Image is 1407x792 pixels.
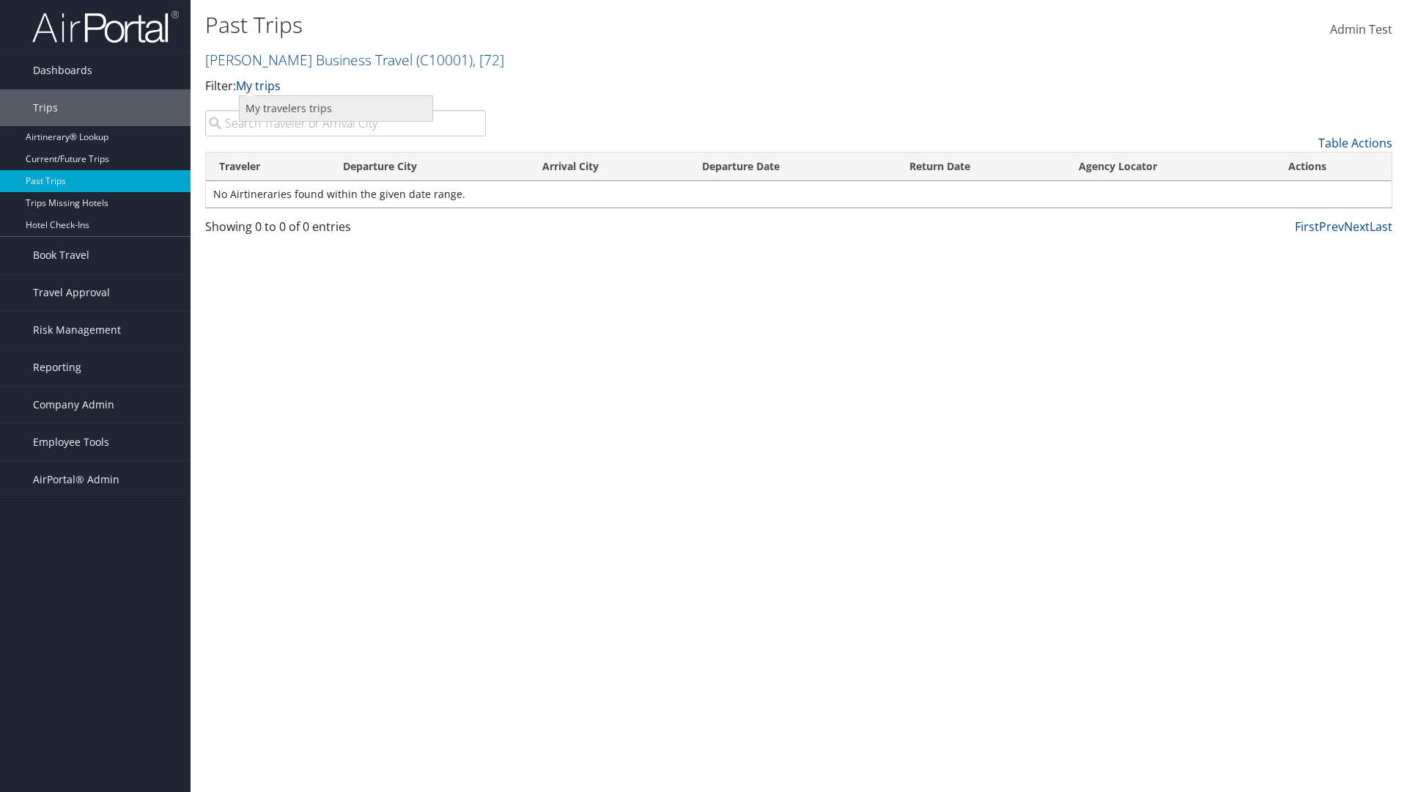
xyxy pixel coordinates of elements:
th: Departure City: activate to sort column ascending [330,153,530,181]
img: airportal-logo.png [32,10,179,44]
span: Travel Approval [33,274,110,311]
span: ( C10001 ) [416,50,473,70]
span: Company Admin [33,386,114,423]
th: Return Date: activate to sort column ascending [896,153,1066,181]
a: Table Actions [1318,135,1392,151]
th: Agency Locator: activate to sort column ascending [1066,153,1275,181]
p: Filter: [205,77,997,96]
span: Trips [33,89,58,126]
a: Next [1344,219,1370,235]
span: Admin Test [1330,21,1392,37]
span: Reporting [33,349,81,386]
span: AirPortal® Admin [33,461,119,498]
h1: Past Trips [205,10,997,40]
th: Traveler: activate to sort column ascending [206,153,330,181]
a: Prev [1319,219,1344,235]
th: Arrival City: activate to sort column ascending [529,153,688,181]
div: Showing 0 to 0 of 0 entries [205,218,486,243]
a: My travelers trips [240,96,432,121]
span: Book Travel [33,237,89,274]
a: My trips [236,78,281,94]
a: [PERSON_NAME] Business Travel [205,50,504,70]
span: Risk Management [33,312,121,348]
td: No Airtineraries found within the given date range. [206,181,1392,208]
th: Departure Date: activate to sort column ascending [689,153,896,181]
a: Admin Test [1330,7,1392,53]
th: Actions [1275,153,1392,181]
span: Dashboards [33,52,92,89]
span: , [ 72 ] [473,50,504,70]
a: Last [1370,219,1392,235]
a: First [1295,219,1319,235]
input: Search Traveler or Arrival City [205,110,486,136]
span: Employee Tools [33,424,109,461]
